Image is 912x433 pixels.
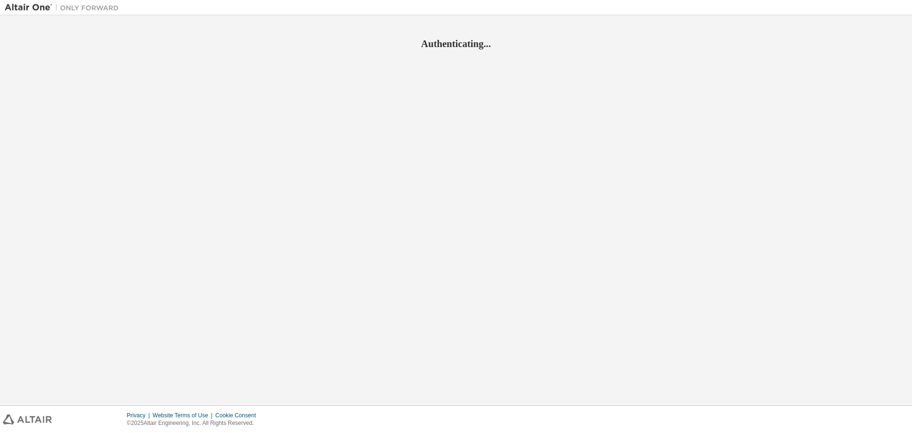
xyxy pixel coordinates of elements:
div: Website Terms of Use [152,412,215,419]
p: © 2025 Altair Engineering, Inc. All Rights Reserved. [127,419,262,427]
img: altair_logo.svg [3,414,52,424]
img: Altair One [5,3,123,12]
h2: Authenticating... [5,38,907,50]
div: Privacy [127,412,152,419]
div: Cookie Consent [215,412,261,419]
